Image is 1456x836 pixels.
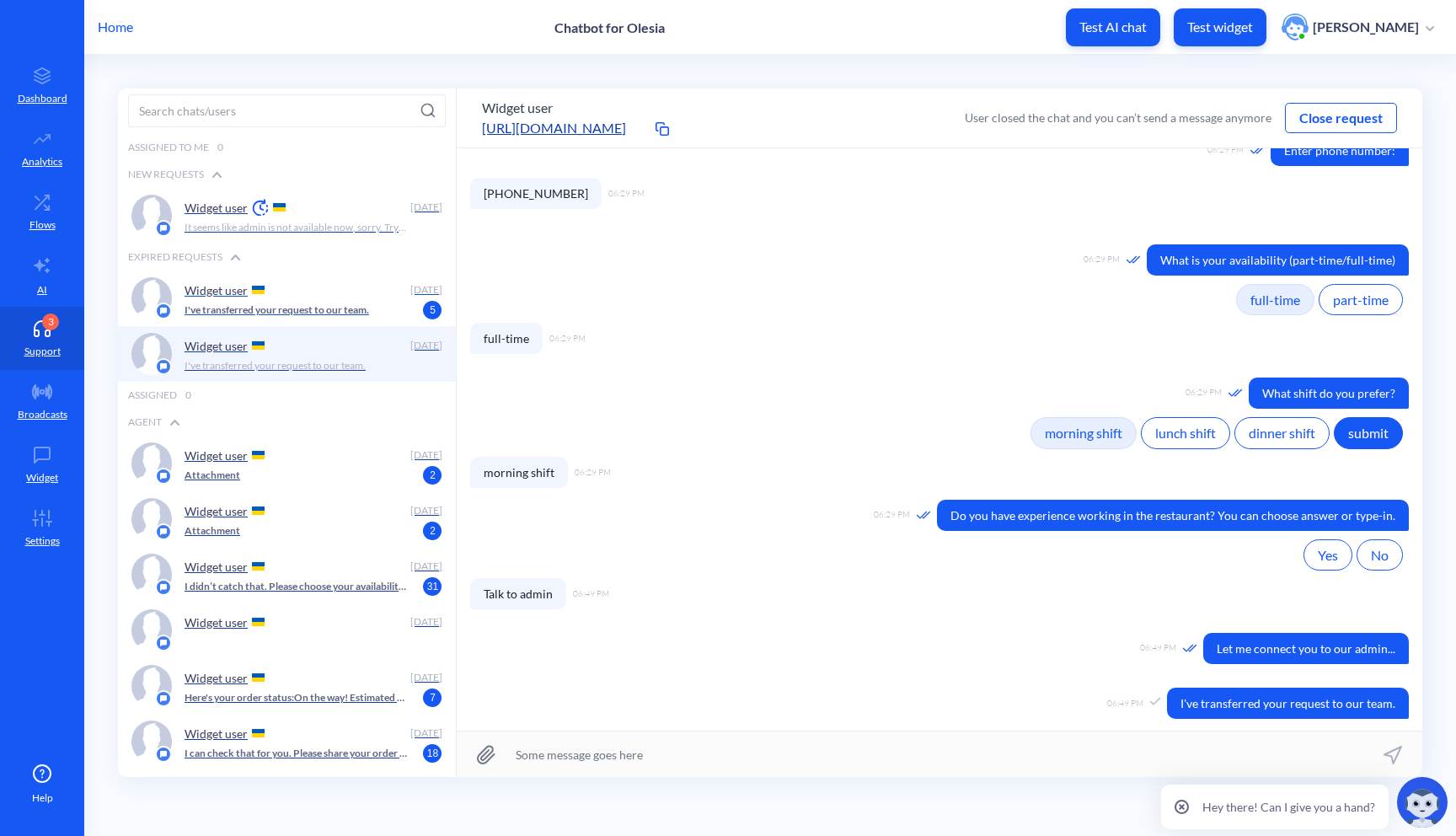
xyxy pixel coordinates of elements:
[1174,8,1266,46] button: Test widget
[1334,417,1403,448] button: submit
[575,466,611,479] span: 06:29 PM
[185,615,248,630] p: Widget user
[185,504,248,518] p: Widget user
[1303,539,1352,571] button: Yes
[554,19,665,35] p: Chatbot for Olesia
[252,199,269,216] img: not working hours icon
[118,244,456,271] div: Expired Requests
[155,579,172,596] img: platform icon
[423,689,442,707] span: 7
[423,466,442,485] span: 2
[1084,253,1120,267] span: 06:29 PM
[18,91,67,106] p: Dashboard
[155,468,172,485] img: platform icon
[185,339,248,353] p: Widget user
[423,301,442,319] span: 5
[155,220,172,237] img: platform icon
[608,187,645,200] span: 06:29 PM
[1319,284,1403,315] button: part-time
[1187,19,1253,35] p: Test widget
[549,332,586,345] span: 06:29 PM
[252,673,265,682] img: UA
[1167,688,1409,719] span: I've transferred your request to our team.
[573,587,609,600] span: 06:49 PM
[24,344,61,359] p: Support
[470,178,602,209] span: [PHONE_NUMBER]
[1273,12,1443,42] button: user photo[PERSON_NAME]
[1271,135,1409,166] span: Enter phone number:
[185,201,248,215] p: Widget user
[155,523,172,540] img: platform icon
[185,388,191,403] span: 0
[118,491,456,547] a: platform iconWidget user [DATE]Attachment
[1249,425,1315,441] span: dinner shift
[1250,292,1300,308] span: full-time
[1079,19,1147,35] p: Test AI chat
[252,451,265,459] img: UA
[155,690,172,707] img: platform icon
[1286,108,1396,128] button: Close request
[409,726,442,741] div: [DATE]
[118,134,456,161] div: Assigned to me
[42,313,59,330] div: 3
[185,468,240,483] p: Attachment
[118,161,456,188] div: New Requests
[1045,425,1122,441] span: morning shift
[1147,244,1409,276] span: What is your availability (part-time/full-time)
[185,220,408,235] p: It seems like admin is not available now, sorry. Try again during our business hours (9 a.m. - 7 ...
[470,323,543,354] span: full-time
[252,618,265,626] img: UA
[118,409,456,436] div: Agent
[423,744,442,763] span: 18
[1249,378,1409,409] span: What shift do you prefer?
[118,188,456,244] a: platform iconWidget user not working hours icon[DATE]It seems like admin is not available now, so...
[118,547,456,603] a: platform iconWidget user [DATE]I didn’t catch that. Please choose your availability: part-time or...
[32,790,53,806] span: Help
[118,603,456,658] a: platform iconWidget user [DATE]
[1234,417,1330,448] button: dinner shift
[98,17,133,37] p: Home
[1141,417,1230,448] button: lunch shift
[118,658,456,714] a: platform iconWidget user [DATE]Here's your order status:On the way! Estimated pick up time: [DATE...
[1202,798,1375,816] p: Hey there! Can I give you a hand?
[409,338,442,353] div: [DATE]
[155,303,172,319] img: platform icon
[1066,8,1160,46] a: Test AI chat
[22,154,62,169] p: Analytics
[252,286,265,294] img: UA
[25,533,60,549] p: Settings
[423,577,442,596] span: 31
[185,726,248,741] p: Widget user
[118,436,456,491] a: platform iconWidget user [DATE]Attachment
[252,341,265,350] img: UA
[1155,425,1216,441] span: lunch shift
[965,109,1271,126] div: User closed the chat and you can’t send a message anymore
[185,690,408,705] p: Here's your order status:On the way! Estimated pick up time: [DATE]T12:28:02
[1333,292,1389,308] span: part-time
[1313,18,1419,36] p: [PERSON_NAME]
[37,282,47,297] p: AI
[1236,284,1314,315] button: full-time
[185,746,408,761] p: I can check that for you. Please share your order ID.
[273,203,286,212] img: UA
[185,560,248,574] p: Widget user
[409,559,442,574] div: [DATE]
[409,670,442,685] div: [DATE]
[155,358,172,375] img: platform icon
[409,614,442,630] div: [DATE]
[29,217,56,233] p: Flows
[874,508,910,522] span: 06:29 PM
[470,578,566,609] span: Talk to admin
[185,579,408,594] p: I didn’t catch that. Please choose your availability: part-time or full-time.
[1397,777,1448,828] img: copilot-icon.svg
[409,200,442,215] div: [DATE]
[1318,547,1338,563] span: Yes
[185,523,240,539] p: Attachment
[185,671,248,685] p: Widget user
[409,447,442,463] div: [DATE]
[409,503,442,518] div: [DATE]
[423,522,442,540] span: 2
[1140,641,1176,656] span: 06:49 PM
[155,746,172,763] img: platform icon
